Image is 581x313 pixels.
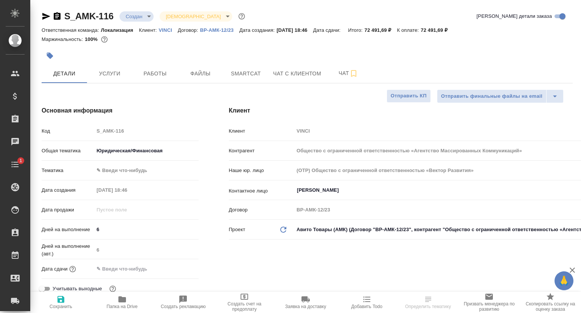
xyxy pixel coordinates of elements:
[229,226,245,233] p: Проект
[391,92,427,100] span: Отправить КП
[275,292,336,313] button: Заявка на доставку
[229,167,294,174] p: Наше юр. лицо
[68,264,78,274] button: Если добавить услуги и заполнить их объемом, то дата рассчитается автоматически
[348,27,364,33] p: Итого:
[398,292,459,313] button: Определить тематику
[94,224,198,235] input: ✎ Введи что-нибудь
[94,204,160,215] input: Пустое поле
[558,273,570,289] span: 🙏
[108,284,118,294] button: Выбери, если сб и вс нужно считать рабочими днями для выполнения заказа.
[42,127,94,135] p: Код
[42,167,94,174] p: Тематика
[99,34,109,44] button: 0.00 RUB;
[182,69,219,78] span: Файлы
[229,106,573,115] h4: Клиент
[405,304,451,309] span: Определить тематику
[42,27,101,33] p: Ответственная команда:
[239,27,277,33] p: Дата создания:
[96,167,189,174] div: ✎ Введи что-нибудь
[42,106,199,115] h4: Основная информация
[94,144,198,157] div: Юридическая/Финансовая
[153,292,214,313] button: Создать рекламацию
[273,69,321,78] span: Чат с клиентом
[524,301,576,312] span: Скопировать ссылку на оценку заказа
[477,13,552,20] span: [PERSON_NAME] детали заказа
[421,27,453,33] p: 72 491,69 ₽
[336,292,398,313] button: Добавить Todo
[50,304,72,309] span: Сохранить
[555,271,573,290] button: 🙏
[285,304,326,309] span: Заявка на доставку
[365,27,397,33] p: 72 491,69 ₽
[200,27,239,33] a: ВР-АМК-12/23
[94,244,198,255] input: Пустое поле
[123,13,144,20] button: Создан
[351,304,382,309] span: Добавить Todo
[163,13,223,20] button: [DEMOGRAPHIC_DATA]
[229,127,294,135] p: Клиент
[94,125,198,136] input: Пустое поле
[441,92,542,101] span: Отправить финальные файлы на email
[64,11,113,21] a: S_AMK-116
[397,27,421,33] p: К оплате:
[229,206,294,214] p: Договор
[92,69,128,78] span: Услуги
[139,27,158,33] p: Клиент:
[349,69,358,78] svg: Подписаться
[46,69,82,78] span: Детали
[159,27,178,33] a: VINCI
[94,185,160,196] input: Пустое поле
[2,155,28,174] a: 1
[387,89,431,103] button: Отправить КП
[42,265,68,273] p: Дата сдачи
[214,292,275,313] button: Создать счет на предоплату
[229,187,294,195] p: Контактное лицо
[330,69,367,78] span: Чат
[159,27,178,33] p: VINCI
[137,69,173,78] span: Работы
[94,164,198,177] div: ✎ Введи что-нибудь
[42,36,85,42] p: Маржинальность:
[42,226,94,233] p: Дней на выполнение
[218,301,270,312] span: Создать счет на предоплату
[520,292,581,313] button: Скопировать ссылку на оценку заказа
[53,285,102,293] span: Учитывать выходные
[160,11,232,22] div: Создан
[178,27,200,33] p: Договор:
[463,301,515,312] span: Призвать менеджера по развитию
[42,147,94,155] p: Общая тематика
[228,69,264,78] span: Smartcat
[15,157,26,164] span: 1
[92,292,153,313] button: Папка на Drive
[161,304,206,309] span: Создать рекламацию
[237,11,247,21] button: Доп статусы указывают на важность/срочность заказа
[30,292,92,313] button: Сохранить
[42,12,51,21] button: Скопировать ссылку для ЯМессенджера
[313,27,342,33] p: Дата сдачи:
[42,243,94,258] p: Дней на выполнение (авт.)
[85,36,99,42] p: 100%
[107,304,138,309] span: Папка на Drive
[277,27,313,33] p: [DATE] 18:46
[42,206,94,214] p: Дата продажи
[94,263,160,274] input: ✎ Введи что-нибудь
[42,186,94,194] p: Дата создания
[120,11,154,22] div: Создан
[437,89,547,103] button: Отправить финальные файлы на email
[229,147,294,155] p: Контрагент
[53,12,62,21] button: Скопировать ссылку
[200,27,239,33] p: ВР-АМК-12/23
[458,292,520,313] button: Призвать менеджера по развитию
[101,27,139,33] p: Локализация
[437,89,564,103] div: split button
[42,47,58,64] button: Добавить тэг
